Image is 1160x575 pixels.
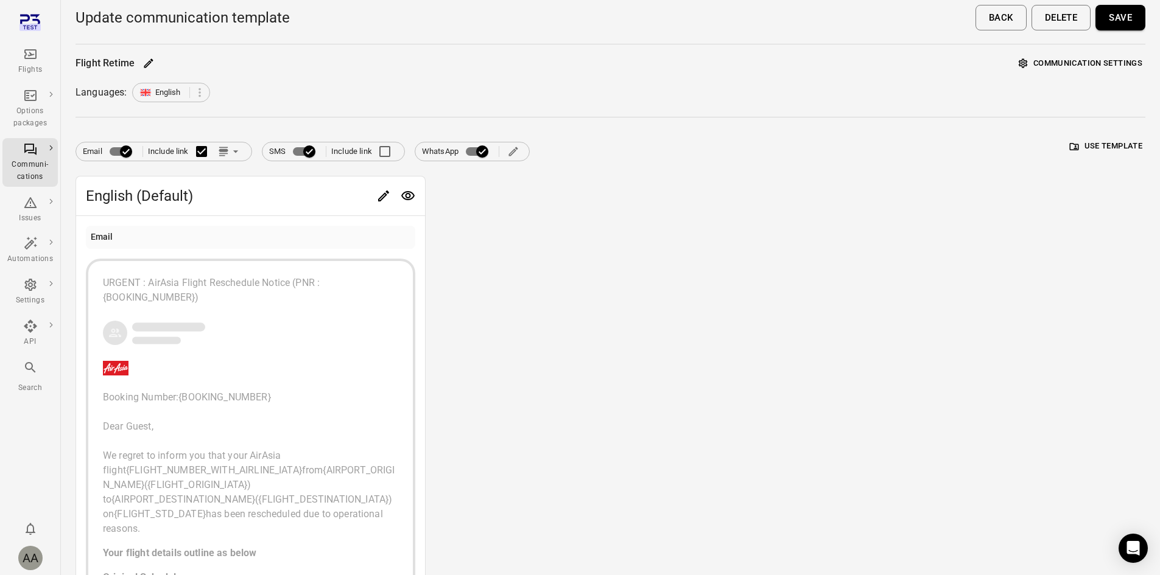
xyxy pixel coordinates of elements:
[103,547,256,559] strong: Your flight details outline as below
[86,186,371,206] span: English (Default)
[396,189,420,201] span: Preview
[1095,5,1145,30] button: Save
[7,382,53,394] div: Search
[76,85,127,100] div: Languages:
[7,64,53,76] div: Flights
[258,493,388,505] span: {FLIGHT_DESTINATION_IATA}
[139,54,158,72] button: Edit
[111,493,255,505] span: {AIRPORT_DESTINATION_NAME}
[2,43,58,80] a: Flights
[103,420,153,432] span: Dear Guest,
[18,546,43,570] div: AA
[148,139,214,164] label: Include link
[103,508,385,534] span: has been rescheduled due to operational reasons.
[2,357,58,397] button: Search
[269,140,321,163] label: SMS
[18,517,43,541] button: Notifications
[371,189,396,201] span: Edit
[103,493,395,520] span: ) on
[1067,137,1145,156] button: Use template
[103,450,283,476] span: We regret to inform you that your AirAsia flight
[2,232,58,269] a: Automations
[103,479,254,505] span: ) to
[103,276,398,305] div: URGENT : AirAsia Flight Reschedule Notice (PNR :{BOOKING_NUMBER})
[126,464,302,476] span: {FLIGHT_NUMBER_WITH_AIRLINE_IATA}
[76,8,290,27] h1: Update communication template
[2,138,58,187] a: Communi-cations
[132,83,210,102] div: English
[76,56,135,71] div: Flight Retime
[2,274,58,310] a: Settings
[103,361,128,375] img: Company logo
[975,5,1027,30] button: Back
[91,231,113,244] div: Email
[331,139,398,164] label: Include link
[155,86,181,99] span: English
[2,85,58,133] a: Options packages
[7,105,53,130] div: Options packages
[302,464,323,476] span: from
[13,541,47,575] button: Aimi Amalin
[178,391,270,403] span: {BOOKING_NUMBER}
[7,212,53,225] div: Issues
[147,479,247,490] span: {FLIGHT_ORIGIN_IATA}
[83,140,138,163] label: Email
[1016,54,1145,73] button: Communication settings
[214,142,245,161] button: Link position in email
[504,142,522,161] button: Edit WhatsApp template
[7,336,53,348] div: API
[7,253,53,265] div: Automations
[2,315,58,352] a: API
[371,184,396,208] button: Edit
[103,391,178,403] span: Booking Number:
[1119,534,1148,563] div: Open Intercom Messenger
[144,479,147,490] span: (
[422,140,494,163] label: WhatsApp
[1032,5,1091,30] button: Delete
[7,294,53,307] div: Settings
[7,159,53,183] div: Communi-cations
[396,184,420,208] button: Preview
[103,464,395,490] span: {AIRPORT_ORIGIN_NAME}
[255,493,258,505] span: (
[2,192,58,228] a: Issues
[114,508,206,520] span: {FLIGHT_STD_DATE}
